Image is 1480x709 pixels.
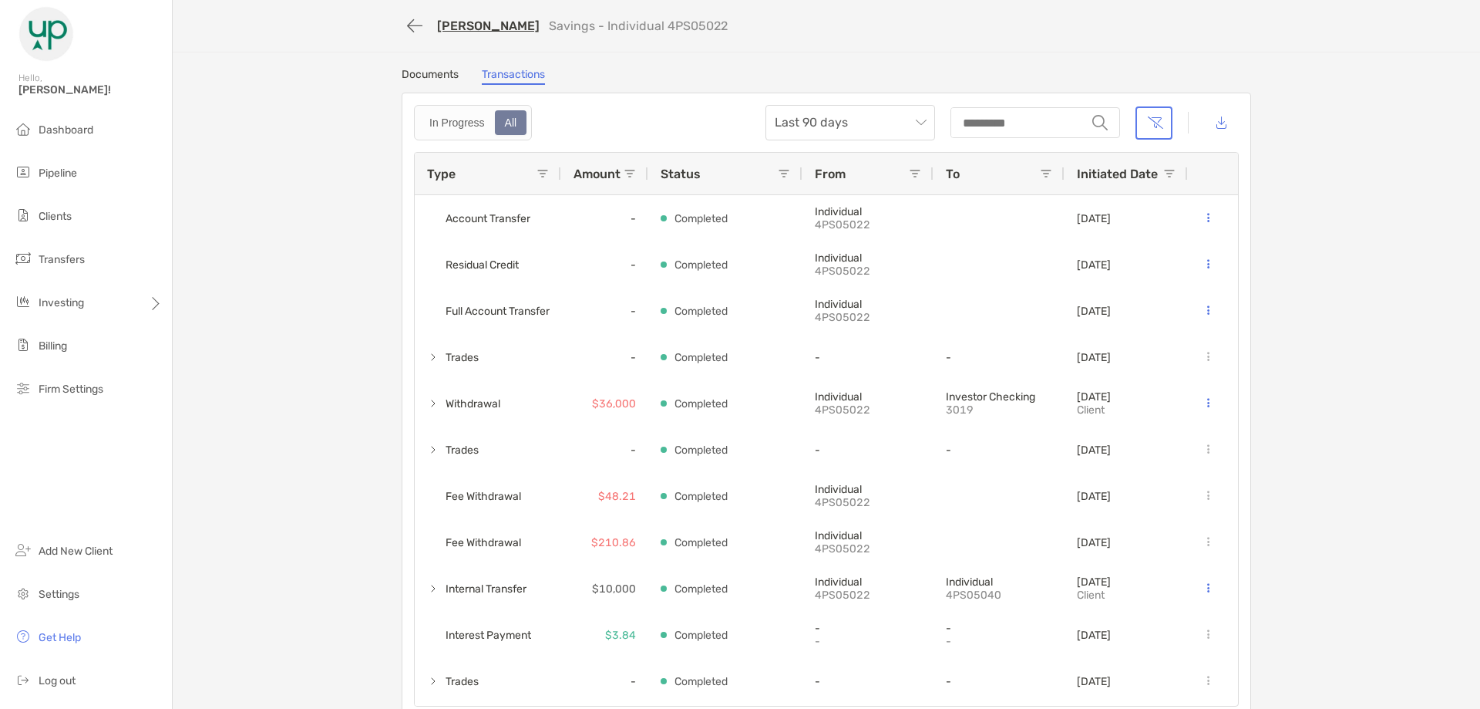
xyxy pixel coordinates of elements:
p: 4PS05022 [815,265,921,278]
p: $10,000 [592,579,636,599]
img: clients icon [14,206,32,225]
p: Individual [815,529,921,542]
p: 4PS05022 [815,218,921,231]
span: Clients [39,210,72,223]
img: dashboard icon [14,120,32,138]
p: Completed [674,626,728,645]
p: 4PS05022 [815,403,921,417]
span: To [946,167,960,181]
span: Settings [39,588,79,601]
span: Full Account Transfer [446,299,550,324]
span: Pipeline [39,167,77,180]
p: [DATE] [1077,629,1111,642]
p: client [1077,589,1111,602]
div: - [561,241,648,288]
span: Withdrawal [446,391,500,417]
div: - [561,427,648,473]
p: 4PS05022 [815,589,921,602]
span: [PERSON_NAME]! [18,83,163,96]
p: [DATE] [1077,576,1111,589]
span: Get Help [39,631,81,644]
span: Trades [446,669,479,694]
p: Completed [674,302,728,321]
p: 4PS05040 [946,589,1052,602]
p: Individual [815,205,921,218]
img: billing icon [14,336,32,354]
p: Completed [674,487,728,506]
p: $210.86 [591,533,636,552]
p: - [946,635,1052,648]
p: [DATE] [1077,390,1111,403]
img: logout icon [14,670,32,689]
p: [DATE] [1077,351,1111,364]
span: Trades [446,437,479,463]
p: - [815,675,921,688]
p: Completed [674,209,728,228]
img: input icon [1092,115,1108,130]
p: $3.84 [605,626,636,645]
p: - [946,444,1052,457]
img: investing icon [14,292,32,311]
p: Savings - Individual 4PS05022 [549,19,728,33]
img: Zoe Logo [18,6,74,62]
p: Completed [674,394,728,414]
img: transfers icon [14,249,32,268]
span: Internal Transfer [446,576,526,602]
span: Transfers [39,253,85,266]
p: - [946,622,1052,635]
img: get-help icon [14,627,32,646]
p: - [815,635,921,648]
div: - [561,288,648,334]
span: Account Transfer [446,206,530,231]
img: add_new_client icon [14,541,32,559]
p: [DATE] [1077,536,1111,549]
p: Individual [815,252,921,265]
p: - [815,351,921,364]
p: Individual [815,298,921,311]
div: In Progress [421,112,493,133]
div: - [561,195,648,241]
p: 3019 [946,403,1052,417]
span: Residual Credit [446,252,519,278]
p: [DATE] [1077,258,1111,272]
span: Interest Payment [446,623,531,648]
span: Last 90 days [775,106,926,140]
div: segmented control [414,105,532,140]
p: [DATE] [1077,305,1111,318]
p: 4PS05022 [815,311,921,324]
p: $36,000 [592,394,636,414]
p: Individual [946,576,1052,589]
span: Amount [573,167,621,181]
div: - [561,334,648,380]
a: Transactions [482,68,545,85]
p: Individual [815,576,921,589]
span: Dashboard [39,123,93,137]
p: - [946,675,1052,688]
span: Type [427,167,456,181]
span: Fee Withdrawal [446,484,521,509]
img: settings icon [14,584,32,603]
p: Individual [815,390,921,403]
p: $48.21 [598,487,636,506]
p: Completed [674,533,728,552]
p: Investor Checking [946,390,1052,403]
p: [DATE] [1077,675,1111,688]
span: From [815,167,846,181]
p: Completed [674,348,728,367]
p: - [815,444,921,457]
span: Fee Withdrawal [446,530,521,555]
span: Initiated Date [1077,167,1158,181]
p: 4PS05022 [815,496,921,509]
button: Clear filters [1135,106,1172,140]
div: All [496,112,526,133]
p: client [1077,403,1111,417]
p: - [815,622,921,635]
a: [PERSON_NAME] [437,19,540,33]
span: Log out [39,674,76,687]
p: Completed [674,579,728,599]
p: Completed [674,255,728,275]
span: Investing [39,296,84,309]
p: Individual [815,483,921,496]
p: [DATE] [1077,212,1111,225]
span: Add New Client [39,545,113,558]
